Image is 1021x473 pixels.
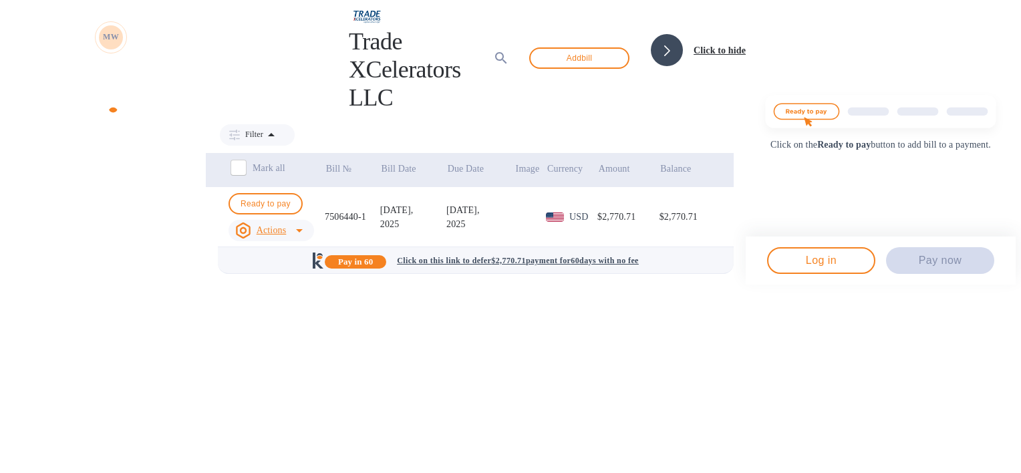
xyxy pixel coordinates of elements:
p: Filter [240,129,263,140]
b: MW [103,32,119,41]
div: 2025 [380,217,446,231]
p: Balance [660,162,691,176]
div: [DATE], [446,203,515,217]
span: Add bill [541,50,617,66]
p: Bill № [326,162,352,176]
p: Amount [599,162,630,176]
h1: Trade XCelerators LLC [349,27,480,112]
p: USD [569,210,597,224]
p: Powered by [55,102,100,116]
span: Bill Date [382,162,434,176]
button: Log in [767,247,875,274]
u: Actions [257,225,287,235]
iframe: Chat Widget [954,409,1021,473]
b: Ready to pay [817,140,871,150]
p: Click on the button to add bill to a payment. [770,138,991,152]
p: Image [516,162,540,176]
b: Click to hide [694,45,746,55]
div: [DATE], [380,203,446,217]
div: $2,770.71 [660,210,721,224]
span: Amount [599,162,647,176]
span: Log in [779,253,863,269]
div: 7506440-1 [325,210,380,224]
span: Ready to pay [241,196,291,212]
img: USD [546,212,564,222]
b: Click on this link to defer $2,770.71 payment for 60 days with no fee [397,256,639,265]
p: Currency [547,162,583,176]
button: Addbill [529,47,629,69]
span: Bill № [326,162,370,176]
p: Due Date [448,162,484,176]
div: 2025 [446,217,515,231]
img: Logo [100,100,156,116]
p: Pay [5,72,206,86]
b: Pay in 60 [338,257,373,267]
span: Balance [660,162,708,176]
div: $2,770.71 [597,210,660,224]
p: Bill Date [382,162,416,176]
button: Ready to pay [229,193,303,214]
p: Mark all [253,161,285,175]
p: Momentum Worldwide [136,28,202,47]
span: Due Date [448,162,501,176]
b: Bills [5,88,22,97]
